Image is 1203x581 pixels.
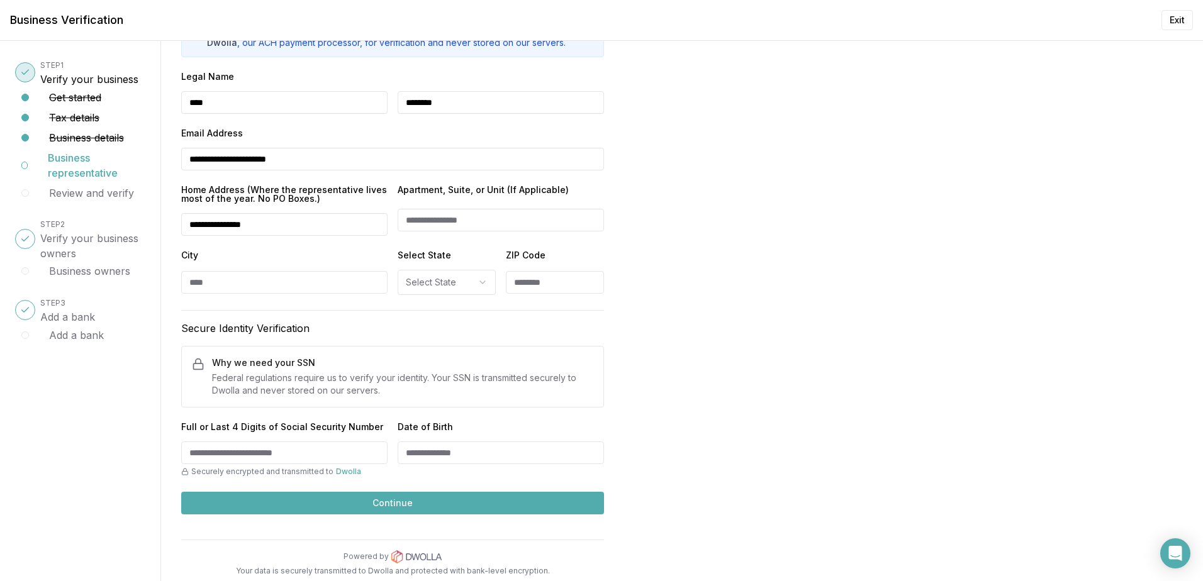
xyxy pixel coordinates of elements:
[181,423,388,431] label: Full or Last 4 Digits of Social Security Number
[1160,538,1190,568] div: Open Intercom Messenger
[40,72,138,87] h3: Verify your business
[391,550,442,563] img: Dwolla
[207,37,237,48] a: Dwolla
[40,219,65,229] span: STEP 2
[181,72,604,81] label: Legal Name
[181,492,604,514] button: Continue
[181,185,388,203] label: Home Address (Where the representative lives most of the year. No PO Boxes.)
[49,263,130,279] button: Business owners
[49,328,104,343] button: Add a bank
[49,130,124,145] button: Business details
[49,185,134,201] button: Review and verify
[40,216,145,261] button: STEP2Verify your business owners
[344,551,389,562] p: Powered by
[181,467,388,477] div: Securely encrypted and transmitted to
[1161,10,1193,30] button: Exit
[49,90,101,105] button: Get started
[398,423,604,431] label: Date of Birth
[336,467,361,477] a: Dwolla
[10,11,123,29] h1: Business Verification
[181,566,604,576] p: Your data is securely transmitted to Dwolla and protected with bank-level encryption.
[398,185,604,199] label: Apartment, Suite, or Unit (If Applicable)
[40,298,65,307] span: STEP 3
[40,294,95,324] button: STEP3Add a bank
[181,251,388,261] label: City
[40,60,64,70] span: STEP 1
[40,57,138,87] button: STEP1Verify your business
[40,309,95,324] h3: Add a bank
[212,357,593,369] h4: Why we need your SSN
[506,251,604,261] label: ZIP Code
[212,372,593,397] p: Federal regulations require us to verify your identity. Your SSN is transmitted securely to Dwoll...
[49,110,99,125] button: Tax details
[181,129,604,138] label: Email Address
[48,150,145,180] button: Business representative
[398,251,496,260] label: Select State
[181,321,604,336] h3: Secure Identity Verification
[40,231,145,261] h3: Verify your business owners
